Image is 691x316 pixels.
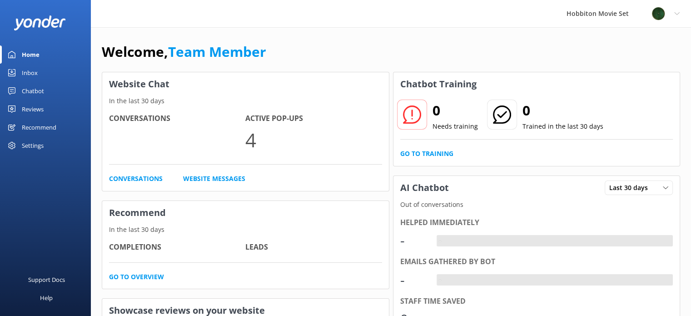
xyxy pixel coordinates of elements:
a: Go to overview [109,272,164,282]
h4: Completions [109,241,245,253]
div: - [400,269,428,291]
img: 34-1625720359.png [651,7,665,20]
div: - [437,274,443,286]
h4: Active Pop-ups [245,113,382,125]
div: Helped immediately [400,217,673,229]
div: - [437,235,443,247]
p: 4 [245,125,382,155]
h3: AI Chatbot [393,176,456,200]
h4: Leads [245,241,382,253]
div: Help [40,289,53,307]
p: Out of conversations [393,200,680,210]
p: In the last 30 days [102,225,389,235]
p: Needs training [432,121,478,131]
div: Emails gathered by bot [400,256,673,268]
div: Recommend [22,118,56,136]
img: yonder-white-logo.png [14,15,66,30]
div: - [400,230,428,251]
div: Support Docs [28,271,65,289]
h2: 0 [432,100,478,121]
div: Home [22,45,40,64]
p: In the last 30 days [102,96,389,106]
span: Last 30 days [609,183,653,193]
h4: Conversations [109,113,245,125]
a: Team Member [168,42,266,61]
a: Go to Training [400,149,453,159]
h1: Welcome, [102,41,266,63]
div: Inbox [22,64,38,82]
h3: Chatbot Training [393,72,483,96]
h3: Website Chat [102,72,389,96]
p: Trained in the last 30 days [522,121,603,131]
a: Conversations [109,174,163,184]
div: Staff time saved [400,296,673,307]
div: Settings [22,136,44,155]
h2: 0 [522,100,603,121]
a: Website Messages [183,174,245,184]
h3: Recommend [102,201,389,225]
div: Reviews [22,100,44,118]
div: Chatbot [22,82,44,100]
